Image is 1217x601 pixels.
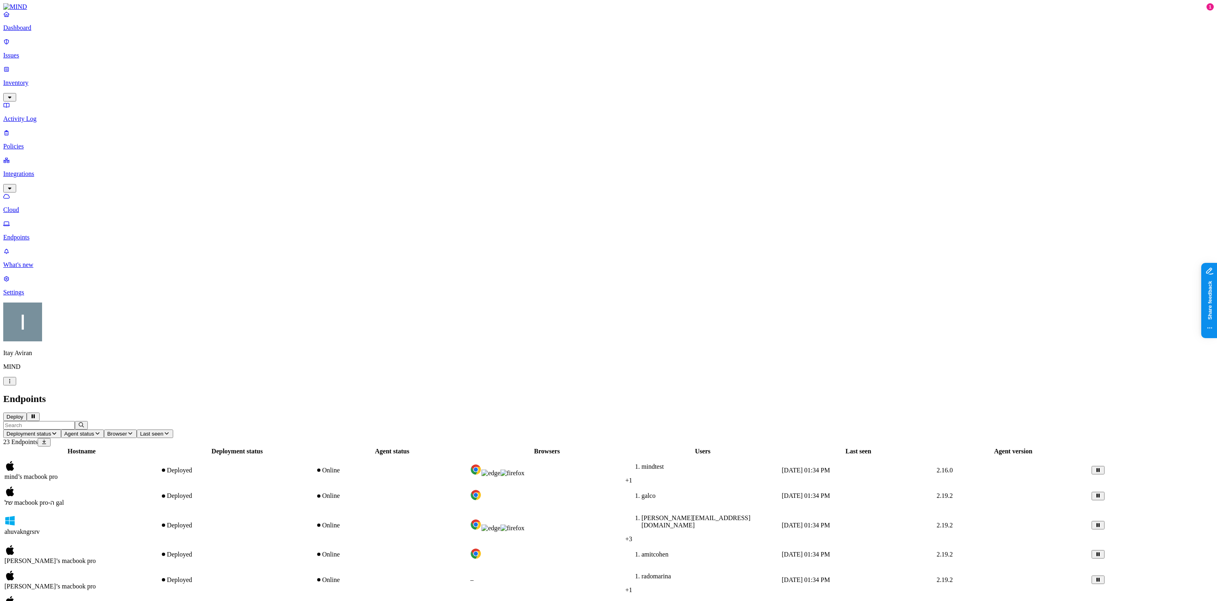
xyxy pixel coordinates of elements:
span: Deployed [167,492,192,499]
a: Endpoints [3,220,1214,241]
p: Dashboard [3,24,1214,32]
span: galco [641,492,655,499]
h2: Endpoints [3,394,1214,404]
span: Deployed [167,576,192,583]
span: Agent status [64,431,94,437]
img: firefox [500,525,525,532]
span: [PERSON_NAME]’s macbook pro [4,583,96,590]
span: [DATE] 01:34 PM [782,522,830,529]
p: Activity Log [3,115,1214,123]
span: [DATE] 01:34 PM [782,467,830,474]
span: Deployed [167,467,192,474]
div: Online [316,467,469,474]
input: Search [3,421,75,430]
img: MIND [3,3,27,11]
span: [PERSON_NAME]’s macbook pro [4,557,96,564]
span: 23 Endpoints [3,438,38,445]
button: Deploy [3,413,27,421]
a: MIND [3,3,1214,11]
span: 2.19.2 [937,551,953,558]
img: Itay Aviran [3,303,42,341]
span: 2.16.0 [937,467,953,474]
p: Policies [3,143,1214,150]
img: macos [4,460,16,472]
p: Inventory [3,79,1214,87]
img: chrome [470,489,481,501]
div: Online [316,522,469,529]
span: [DATE] 01:34 PM [782,576,830,583]
span: + 1 [625,586,632,593]
span: Deployed [167,551,192,558]
img: macos [4,544,16,556]
img: chrome [470,519,481,530]
span: ה-‏⁨macbook pro⁩ של ⁨gal⁩ [4,499,64,506]
div: Agent status [316,448,469,455]
span: 2.19.2 [937,522,953,529]
span: + 3 [625,535,632,542]
div: Users [625,448,780,455]
p: Issues [3,52,1214,59]
img: edge [481,470,500,477]
div: Online [316,551,469,558]
img: macos [4,570,16,581]
img: edge [481,525,500,532]
img: firefox [500,470,525,477]
div: Deployment status [160,448,314,455]
p: Cloud [3,206,1214,214]
span: Deployed [167,522,192,529]
div: Hostname [4,448,159,455]
span: Browser [107,431,127,437]
div: 1 [1206,3,1214,11]
p: Itay Aviran [3,349,1214,357]
img: chrome [470,464,481,475]
a: Settings [3,275,1214,296]
p: Settings [3,289,1214,296]
p: What's new [3,261,1214,269]
a: Dashboard [3,11,1214,32]
div: Online [316,576,469,584]
span: [DATE] 01:34 PM [782,492,830,499]
div: Last seen [782,448,935,455]
a: What's new [3,248,1214,269]
span: [DATE] 01:34 PM [782,551,830,558]
span: – [470,576,473,583]
a: Policies [3,129,1214,150]
div: Online [316,492,469,499]
a: Activity Log [3,102,1214,123]
p: MIND [3,363,1214,370]
div: Browsers [470,448,623,455]
a: Issues [3,38,1214,59]
a: Cloud [3,193,1214,214]
img: chrome [470,548,481,559]
span: 2.19.2 [937,492,953,499]
p: Integrations [3,170,1214,178]
span: radomarina [641,573,671,580]
span: 2.19.2 [937,576,953,583]
span: [PERSON_NAME][EMAIL_ADDRESS][DOMAIN_NAME] [641,514,750,529]
span: ahuvakngrsrv [4,528,40,535]
div: Agent version [937,448,1090,455]
a: Integrations [3,157,1214,191]
span: Last seen [140,431,163,437]
a: Inventory [3,66,1214,100]
img: macos [4,486,16,497]
span: + 1 [625,477,632,484]
span: mindtest [641,463,664,470]
span: amitcohen [641,551,668,558]
img: windows [4,515,16,527]
p: Endpoints [3,234,1214,241]
span: mind’s macbook pro [4,473,58,480]
span: Deployment status [6,431,51,437]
